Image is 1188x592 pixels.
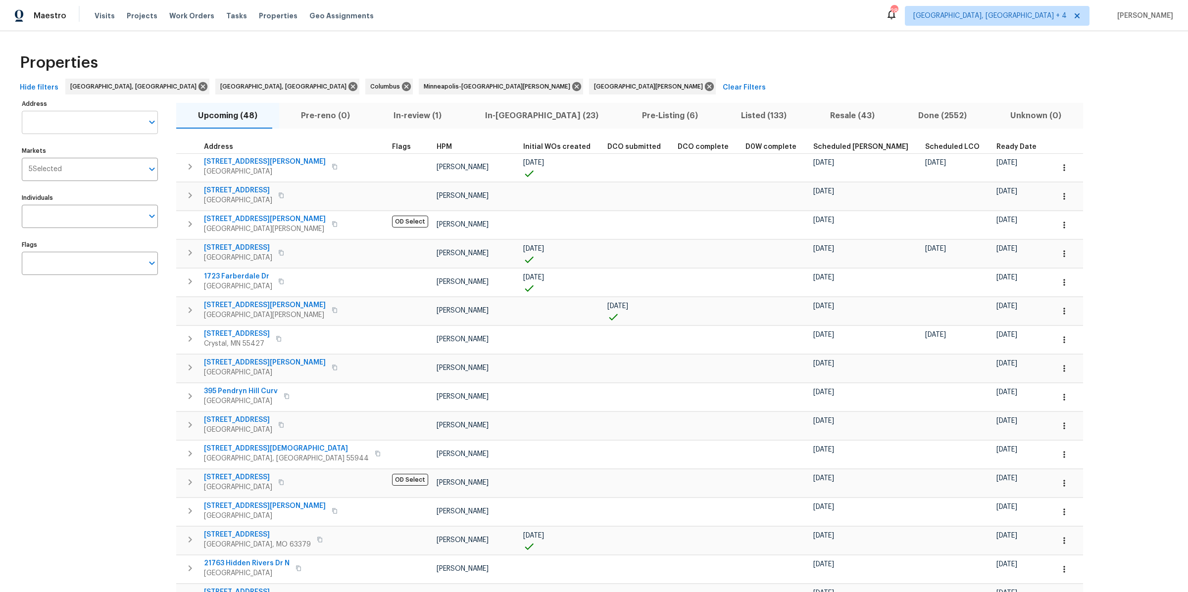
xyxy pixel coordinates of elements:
[437,307,489,314] span: [PERSON_NAME]
[996,360,1017,367] span: [DATE]
[392,474,428,486] span: OD Select
[70,82,200,91] span: [GEOGRAPHIC_DATA], [GEOGRAPHIC_DATA]
[678,143,729,150] span: DCO complete
[22,101,158,107] label: Address
[437,451,489,457] span: [PERSON_NAME]
[813,417,834,424] span: [DATE]
[145,209,159,223] button: Open
[996,274,1017,281] span: [DATE]
[204,358,326,367] span: [STREET_ADDRESS][PERSON_NAME]
[437,192,489,199] span: [PERSON_NAME]
[813,561,834,568] span: [DATE]
[996,503,1017,510] span: [DATE]
[913,11,1067,21] span: [GEOGRAPHIC_DATA], [GEOGRAPHIC_DATA] + 4
[204,300,326,310] span: [STREET_ADDRESS][PERSON_NAME]
[814,109,891,123] span: Resale (43)
[745,143,796,150] span: D0W complete
[20,82,58,94] span: Hide filters
[65,79,209,94] div: [GEOGRAPHIC_DATA], [GEOGRAPHIC_DATA]
[437,143,452,150] span: HPM
[204,185,272,195] span: [STREET_ADDRESS]
[996,561,1017,568] span: [DATE]
[523,532,544,539] span: [DATE]
[437,537,489,544] span: [PERSON_NAME]
[145,256,159,270] button: Open
[996,532,1017,539] span: [DATE]
[626,109,714,123] span: Pre-Listing (6)
[204,243,272,253] span: [STREET_ADDRESS]
[996,159,1017,166] span: [DATE]
[996,143,1037,150] span: Ready Date
[996,331,1017,338] span: [DATE]
[437,422,489,429] span: [PERSON_NAME]
[16,79,62,97] button: Hide filters
[22,242,158,248] label: Flags
[996,245,1017,252] span: [DATE]
[523,245,544,252] span: [DATE]
[204,540,311,549] span: [GEOGRAPHIC_DATA], MO 63379
[813,143,908,150] span: Scheduled [PERSON_NAME]
[204,167,326,177] span: [GEOGRAPHIC_DATA]
[204,444,369,454] span: [STREET_ADDRESS][DEMOGRAPHIC_DATA]
[204,472,272,482] span: [STREET_ADDRESS]
[725,109,802,123] span: Listed (133)
[437,508,489,515] span: [PERSON_NAME]
[523,159,544,166] span: [DATE]
[204,415,272,425] span: [STREET_ADDRESS]
[95,11,115,21] span: Visits
[285,109,366,123] span: Pre-reno (0)
[378,109,457,123] span: In-review (1)
[215,79,359,94] div: [GEOGRAPHIC_DATA], [GEOGRAPHIC_DATA]
[437,479,489,486] span: [PERSON_NAME]
[925,143,980,150] span: Scheduled LCO
[204,143,233,150] span: Address
[523,274,544,281] span: [DATE]
[226,12,247,19] span: Tasks
[813,217,834,224] span: [DATE]
[813,303,834,310] span: [DATE]
[813,532,834,539] span: [DATE]
[902,109,983,123] span: Done (2552)
[204,214,326,224] span: [STREET_ADDRESS][PERSON_NAME]
[22,148,158,154] label: Markets
[813,331,834,338] span: [DATE]
[813,245,834,252] span: [DATE]
[996,475,1017,482] span: [DATE]
[469,109,614,123] span: In-[GEOGRAPHIC_DATA] (23)
[204,396,278,406] span: [GEOGRAPHIC_DATA]
[29,165,62,174] span: 5 Selected
[204,339,270,349] span: Crystal, MN 55427
[204,482,272,492] span: [GEOGRAPHIC_DATA]
[370,82,404,91] span: Columbus
[996,303,1017,310] span: [DATE]
[437,250,489,257] span: [PERSON_NAME]
[996,188,1017,195] span: [DATE]
[392,143,411,150] span: Flags
[204,501,326,511] span: [STREET_ADDRESS][PERSON_NAME]
[994,109,1077,123] span: Unknown (0)
[204,367,326,377] span: [GEOGRAPHIC_DATA]
[204,558,290,568] span: 21763 Hidden Rivers Dr N
[20,58,98,68] span: Properties
[437,393,489,400] span: [PERSON_NAME]
[204,454,369,463] span: [GEOGRAPHIC_DATA], [GEOGRAPHIC_DATA] 55944
[996,389,1017,396] span: [DATE]
[594,82,707,91] span: [GEOGRAPHIC_DATA][PERSON_NAME]
[813,188,834,195] span: [DATE]
[925,331,946,338] span: [DATE]
[309,11,374,21] span: Geo Assignments
[419,79,583,94] div: Minneapolis-[GEOGRAPHIC_DATA][PERSON_NAME]
[891,6,897,16] div: 28
[204,386,278,396] span: 395 Pendryn Hill Curv
[204,530,311,540] span: [STREET_ADDRESS]
[182,109,273,123] span: Upcoming (48)
[145,115,159,129] button: Open
[437,278,489,285] span: [PERSON_NAME]
[127,11,157,21] span: Projects
[723,82,766,94] span: Clear Filters
[437,565,489,572] span: [PERSON_NAME]
[204,224,326,234] span: [GEOGRAPHIC_DATA][PERSON_NAME]
[813,475,834,482] span: [DATE]
[204,568,290,578] span: [GEOGRAPHIC_DATA]
[719,79,770,97] button: Clear Filters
